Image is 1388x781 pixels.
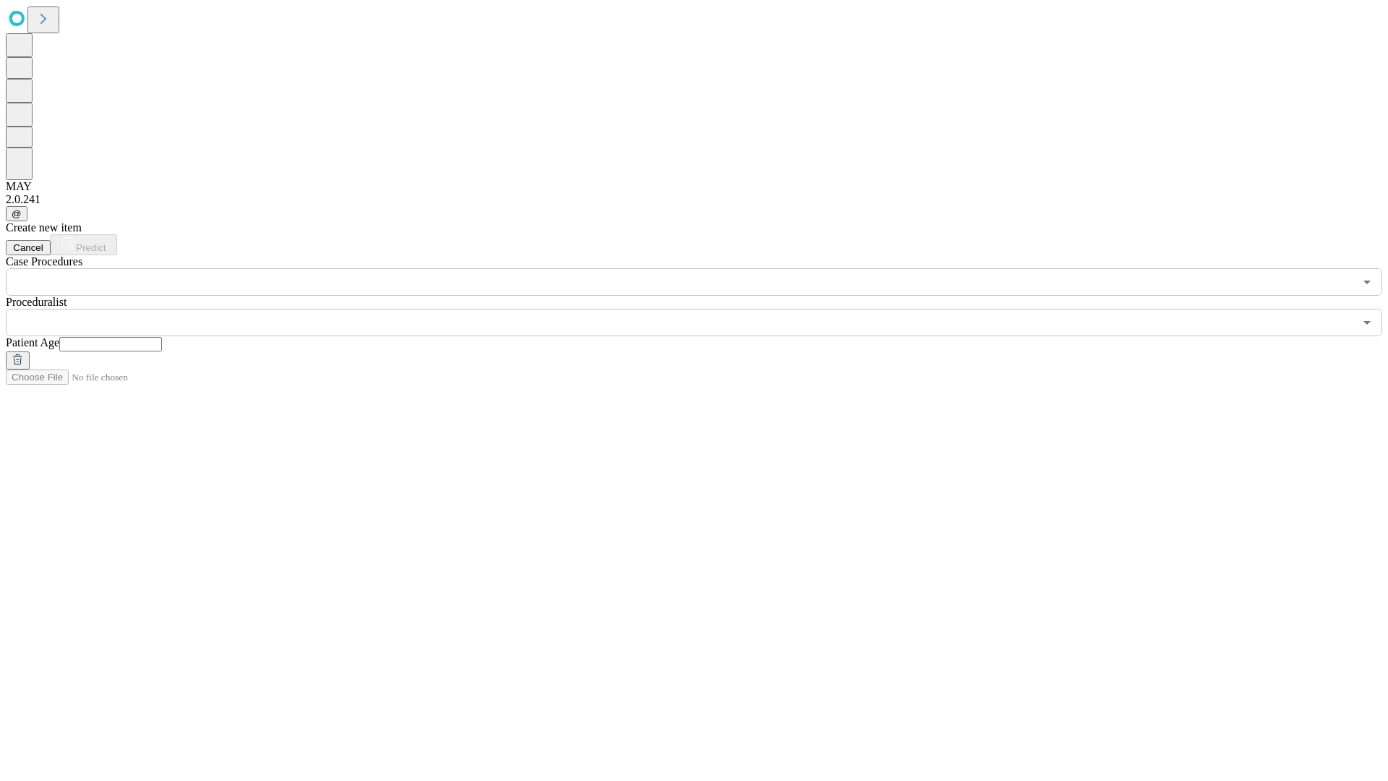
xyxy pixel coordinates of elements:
[6,296,67,308] span: Proceduralist
[6,180,1382,193] div: MAY
[6,240,51,255] button: Cancel
[76,242,106,253] span: Predict
[6,221,82,234] span: Create new item
[12,208,22,219] span: @
[1357,272,1377,292] button: Open
[6,336,59,349] span: Patient Age
[6,255,82,268] span: Scheduled Procedure
[13,242,43,253] span: Cancel
[6,206,27,221] button: @
[6,193,1382,206] div: 2.0.241
[1357,312,1377,333] button: Open
[51,234,117,255] button: Predict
